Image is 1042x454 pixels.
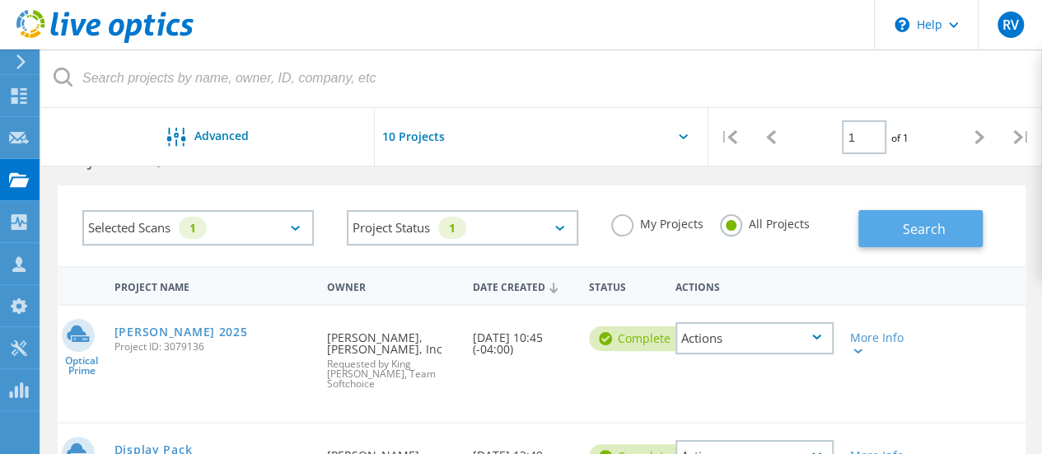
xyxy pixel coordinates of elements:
[1000,108,1042,166] div: |
[1002,18,1018,31] span: RV
[895,17,909,32] svg: \n
[106,270,320,301] div: Project Name
[903,220,946,238] span: Search
[465,270,581,302] div: Date Created
[347,210,578,246] div: Project Status
[438,217,466,239] div: 1
[858,210,983,247] button: Search
[114,326,248,338] a: [PERSON_NAME] 2025
[319,306,464,405] div: [PERSON_NAME], [PERSON_NAME], Inc
[465,306,581,372] div: [DATE] 10:45 (-04:00)
[319,270,464,301] div: Owner
[82,210,314,246] div: Selected Scans
[675,322,834,354] div: Actions
[850,332,911,355] div: More Info
[179,217,207,239] div: 1
[114,342,311,352] span: Project ID: 3079136
[720,214,810,230] label: All Projects
[589,326,687,351] div: Complete
[58,356,106,376] span: Optical Prime
[327,359,456,389] span: Requested by King [PERSON_NAME], Team Softchoice
[667,270,842,301] div: Actions
[194,130,249,142] span: Advanced
[16,35,194,46] a: Live Optics Dashboard
[611,214,703,230] label: My Projects
[890,131,908,145] span: of 1
[708,108,750,166] div: |
[581,270,668,301] div: Status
